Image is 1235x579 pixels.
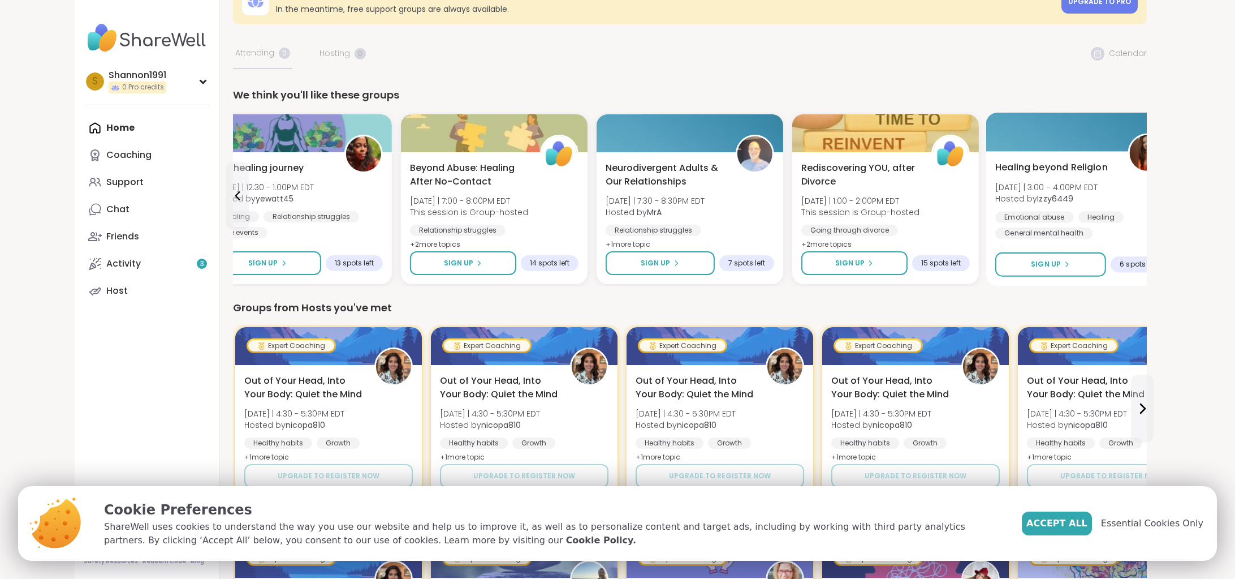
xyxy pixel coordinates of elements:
[286,419,325,431] b: nicopa810
[444,340,530,351] div: Expert Coaching
[767,349,802,384] img: nicopa810
[84,223,210,250] a: Friends
[1022,512,1092,535] button: Accept All
[214,161,304,175] span: The healing journey
[84,169,210,196] a: Support
[317,438,360,449] div: Growth
[276,3,1055,15] h3: In the meantime, free support groups are always available.
[440,438,508,449] div: Healthy habits
[214,251,321,275] button: Sign Up
[410,195,528,207] span: [DATE] | 7:00 - 8:00PM EDT
[440,419,540,431] span: Hosted by
[963,349,998,384] img: nicopa810
[214,193,314,204] span: Hosted by
[335,259,374,268] span: 13 spots left
[376,349,411,384] img: nicopa810
[831,374,949,401] span: Out of Your Head, Into Your Body: Quiet the Mind
[995,181,1098,192] span: [DATE] | 3:00 - 4:00PM EDT
[84,196,210,223] a: Chat
[92,74,98,89] span: S
[801,225,898,236] div: Going through divorce
[1037,193,1073,204] b: Izzy6449
[1026,517,1087,530] span: Accept All
[106,285,128,297] div: Host
[109,69,166,82] div: Shannon1991
[921,259,961,268] span: 15 spots left
[440,374,558,401] span: Out of Your Head, Into Your Body: Quiet the Mind
[106,203,129,216] div: Chat
[104,500,1004,520] p: Cookie Preferences
[244,374,362,401] span: Out of Your Head, Into Your Body: Quiet the Mind
[995,193,1098,204] span: Hosted by
[233,300,1147,316] div: Groups from Hosts you've met
[122,83,164,92] span: 0 Pro credits
[933,136,968,171] img: ShareWell
[410,225,506,236] div: Relationship struggles
[995,161,1108,174] span: Healing beyond Religion
[606,161,723,188] span: Neurodivergent Adults & Our Relationships
[530,259,569,268] span: 14 spots left
[84,557,138,565] a: Safety Resources
[865,471,966,481] span: Upgrade to register now
[606,195,705,207] span: [DATE] | 7:30 - 8:30PM EDT
[278,471,379,481] span: Upgrade to register now
[200,259,204,269] span: 3
[106,176,144,188] div: Support
[473,471,575,481] span: Upgrade to register now
[233,87,1147,103] div: We think you'll like these groups
[1060,471,1162,481] span: Upgrade to register now
[640,340,726,351] div: Expert Coaching
[647,207,662,218] b: MrA
[737,136,772,171] img: MrA
[1120,260,1158,269] span: 6 spots left
[256,193,293,204] b: yewatt45
[244,419,344,431] span: Hosted by
[606,251,715,275] button: Sign Up
[831,464,1000,488] button: Upgrade to register now
[636,464,804,488] button: Upgrade to register now
[440,408,540,419] span: [DATE] | 4:30 - 5:30PM EDT
[873,419,912,431] b: nicopa810
[84,250,210,277] a: Activity3
[835,258,865,268] span: Sign Up
[410,161,528,188] span: Beyond Abuse: Healing After No-Contact
[995,252,1106,277] button: Sign Up
[244,408,344,419] span: [DATE] | 4:30 - 5:30PM EDT
[444,258,473,268] span: Sign Up
[106,258,141,270] div: Activity
[636,408,736,419] span: [DATE] | 4:30 - 5:30PM EDT
[106,149,152,161] div: Coaching
[1078,211,1124,222] div: Healing
[264,211,359,222] div: Relationship struggles
[1099,438,1142,449] div: Growth
[831,408,931,419] span: [DATE] | 4:30 - 5:30PM EDT
[801,207,919,218] span: This session is Group-hosted
[572,349,607,384] img: nicopa810
[831,438,899,449] div: Healthy habits
[995,228,1092,239] div: General mental health
[1031,340,1117,351] div: Expert Coaching
[995,211,1074,222] div: Emotional abuse
[84,141,210,169] a: Coaching
[728,259,765,268] span: 7 spots left
[1068,419,1108,431] b: nicopa810
[801,251,908,275] button: Sign Up
[214,182,314,193] span: [DATE] | 12:30 - 1:00PM EDT
[669,471,771,481] span: Upgrade to register now
[1101,517,1203,530] span: Essential Cookies Only
[410,207,528,218] span: This session is Group-hosted
[636,419,736,431] span: Hosted by
[566,534,636,547] a: Cookie Policy.
[801,161,919,188] span: Rediscovering YOU, after Divorce
[1027,374,1145,401] span: Out of Your Head, Into Your Body: Quiet the Mind
[1027,408,1127,419] span: [DATE] | 4:30 - 5:30PM EDT
[346,136,381,171] img: yewatt45
[1027,419,1127,431] span: Hosted by
[214,211,259,222] div: Healing
[677,419,716,431] b: nicopa810
[542,136,577,171] img: ShareWell
[641,258,670,268] span: Sign Up
[606,207,705,218] span: Hosted by
[410,251,516,275] button: Sign Up
[191,557,204,565] a: Blog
